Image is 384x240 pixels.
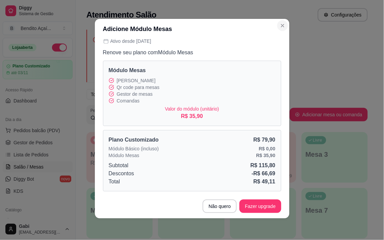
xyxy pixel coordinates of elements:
[103,38,281,44] p: Ativo desde [DATE]
[254,178,276,186] p: R$ 49,11
[239,200,281,213] button: Fazer upgrade
[165,106,219,112] p: Valor do módulo (unitário)
[252,170,275,178] p: - R$ 66,69
[109,170,134,178] p: Descontos
[251,161,276,170] p: R$ 115,80
[109,161,129,170] p: Subtotal
[109,136,159,144] p: Plano Customizado
[256,152,276,159] p: R$ 35,90
[95,19,289,39] header: Adicione Módulo Mesas
[109,91,276,97] p: Gestor de mesas
[109,152,139,159] p: Módulo Mesas
[254,136,276,144] p: R$ 79,90
[109,77,276,84] p: [PERSON_NAME]
[259,145,275,152] p: R$ 0,00
[203,200,237,213] button: Não quero
[277,20,288,31] button: Close
[109,97,276,104] p: Comandas
[109,66,276,74] p: Módulo Mesas
[109,145,159,152] p: Módulo Básico (incluso)
[109,178,120,186] p: Total
[181,112,203,120] p: R$ 35,90
[103,49,281,57] p: Renove seu plano com Módulo Mesas
[109,84,276,91] p: Qr code para mesas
